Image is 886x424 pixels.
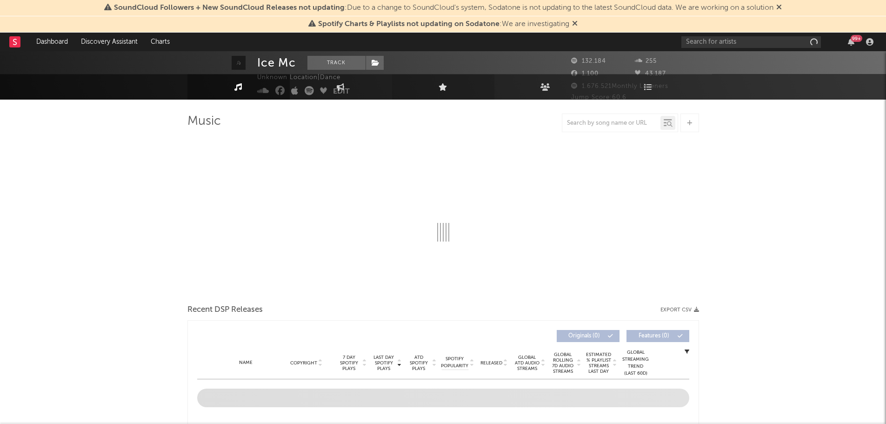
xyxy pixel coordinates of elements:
[633,333,675,339] span: Features ( 0 )
[318,20,569,28] span: : We are investigating
[848,38,854,46] button: 99+
[635,58,657,64] span: 255
[216,359,277,366] div: Name
[622,349,650,377] div: Global Streaming Trend (Last 60D)
[563,333,606,339] span: Originals ( 0 )
[257,56,296,70] div: Ice Mc
[681,36,821,48] input: Search for artists
[187,304,263,316] span: Recent DSP Releases
[635,71,666,77] span: 43.187
[557,330,620,342] button: Originals(0)
[514,355,540,371] span: Global ATD Audio Streams
[372,355,396,371] span: Last Day Spotify Plays
[776,4,782,12] span: Dismiss
[318,20,500,28] span: Spotify Charts & Playlists not updating on Sodatone
[851,35,862,42] div: 99 +
[30,33,74,51] a: Dashboard
[550,352,576,374] span: Global Rolling 7D Audio Streams
[74,33,144,51] a: Discovery Assistant
[562,120,660,127] input: Search by song name or URL
[144,33,176,51] a: Charts
[114,4,345,12] span: SoundCloud Followers + New SoundCloud Releases not updating
[114,4,773,12] span: : Due to a change to SoundCloud's system, Sodatone is not updating to the latest SoundCloud data....
[337,355,361,371] span: 7 Day Spotify Plays
[571,58,606,64] span: 132.184
[290,360,317,366] span: Copyright
[307,56,366,70] button: Track
[626,330,689,342] button: Features(0)
[257,72,351,83] div: Unknown Location | Dance
[586,352,612,374] span: Estimated % Playlist Streams Last Day
[441,356,468,370] span: Spotify Popularity
[660,307,699,313] button: Export CSV
[571,71,599,77] span: 1.100
[480,360,502,366] span: Released
[406,355,431,371] span: ATD Spotify Plays
[572,20,578,28] span: Dismiss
